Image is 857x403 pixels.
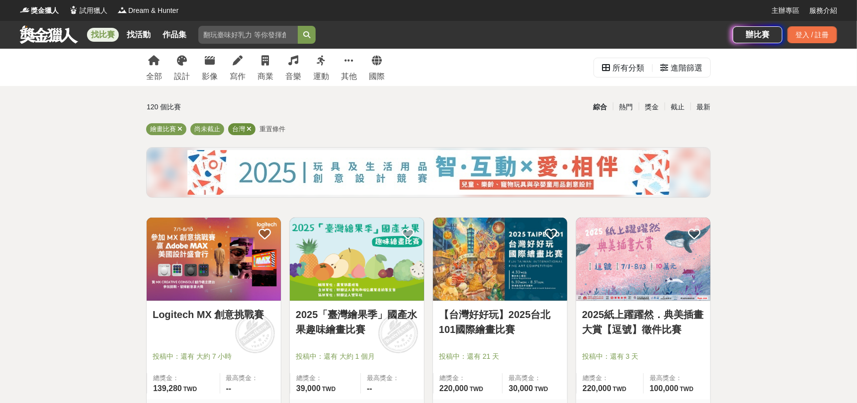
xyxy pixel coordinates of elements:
[202,71,218,82] div: 影像
[259,125,285,133] span: 重置條件
[296,384,321,393] span: 39,000
[117,5,127,15] img: Logo
[612,58,644,78] div: 所有分類
[771,5,799,16] a: 主辦專區
[146,71,162,82] div: 全部
[322,386,336,393] span: TWD
[367,373,418,383] span: 最高獎金：
[341,49,357,86] a: 其他
[650,384,679,393] span: 100,000
[226,384,232,393] span: --
[439,307,561,337] a: 【台灣好好玩】2025台北101國際繪畫比賽
[690,98,716,116] div: 最新
[290,218,424,301] img: Cover Image
[69,5,79,15] img: Logo
[296,351,418,362] span: 投稿中：還有 大約 1 個月
[582,307,704,337] a: 2025紙上躍躍然．典美插畫大賞【逗號】徵件比賽
[226,373,275,383] span: 最高獎金：
[194,125,220,133] span: 尚未截止
[787,26,837,43] div: 登入 / 註冊
[439,373,496,383] span: 總獎金：
[20,5,30,15] img: Logo
[202,49,218,86] a: 影像
[230,49,246,86] a: 寫作
[534,386,548,393] span: TWD
[650,373,704,383] span: 最高獎金：
[183,386,197,393] span: TWD
[153,384,182,393] span: 139,280
[20,5,59,16] a: Logo獎金獵人
[174,49,190,86] a: 設計
[583,384,611,393] span: 220,000
[128,5,178,16] span: Dream & Hunter
[369,49,385,86] a: 國際
[150,125,176,133] span: 繪畫比賽
[665,98,690,116] div: 截止
[159,28,190,42] a: 作品集
[582,351,704,362] span: 投稿中：還有 3 天
[147,98,334,116] div: 120 個比賽
[285,71,301,82] div: 音樂
[257,71,273,82] div: 商業
[671,58,702,78] div: 進階篩選
[613,386,626,393] span: TWD
[733,26,782,43] a: 辦比賽
[470,386,483,393] span: TWD
[341,71,357,82] div: 其他
[31,5,59,16] span: 獎金獵人
[296,373,354,383] span: 總獎金：
[313,71,329,82] div: 運動
[187,150,670,195] img: 0b2d4a73-1f60-4eea-aee9-81a5fd7858a2.jpg
[433,218,567,301] img: Cover Image
[147,218,281,301] img: Cover Image
[509,384,533,393] span: 30,000
[80,5,107,16] span: 試用獵人
[613,98,639,116] div: 熱門
[439,384,468,393] span: 220,000
[587,98,613,116] div: 綜合
[174,71,190,82] div: 設計
[439,351,561,362] span: 投稿中：還有 21 天
[509,373,561,383] span: 最高獎金：
[583,373,637,383] span: 總獎金：
[117,5,178,16] a: LogoDream & Hunter
[369,71,385,82] div: 國際
[313,49,329,86] a: 運動
[367,384,372,393] span: --
[153,351,275,362] span: 投稿中：還有 大約 7 小時
[639,98,665,116] div: 獎金
[87,28,119,42] a: 找比賽
[257,49,273,86] a: 商業
[230,71,246,82] div: 寫作
[69,5,107,16] a: Logo試用獵人
[198,26,298,44] input: 翻玩臺味好乳力 等你發揮創意！
[680,386,693,393] span: TWD
[153,307,275,322] a: Logitech MX 創意挑戰賽
[296,307,418,337] a: 2025「臺灣繪果季」國產水果趣味繪畫比賽
[232,125,245,133] span: 台灣
[809,5,837,16] a: 服務介紹
[285,49,301,86] a: 音樂
[153,373,214,383] span: 總獎金：
[123,28,155,42] a: 找活動
[146,49,162,86] a: 全部
[576,218,710,301] img: Cover Image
